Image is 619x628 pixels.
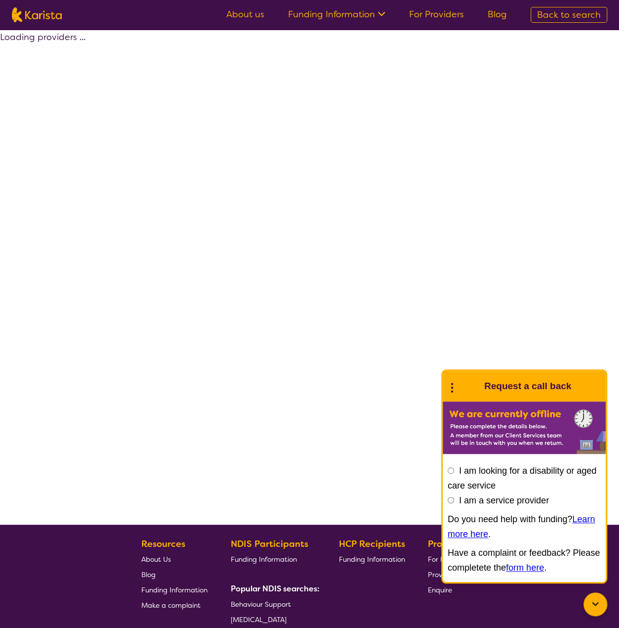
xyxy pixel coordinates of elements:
a: Behaviour Support [231,596,316,612]
span: [MEDICAL_DATA] [231,615,287,624]
span: Make a complaint [141,601,201,610]
span: Blog [141,570,156,579]
a: [MEDICAL_DATA] [231,612,316,627]
p: Have a complaint or feedback? Please completete the . [448,545,601,575]
a: form here [506,563,544,573]
a: Back to search [531,7,607,23]
a: Funding Information [338,551,405,567]
img: Karista offline chat form to request call back [443,402,606,454]
a: Blog [141,567,207,582]
b: Resources [141,538,185,550]
span: Enquire [428,585,452,594]
a: Make a complaint [141,597,207,613]
a: About us [226,8,264,20]
b: HCP Recipients [338,538,405,550]
a: Funding Information [288,8,385,20]
img: Karista [458,376,478,396]
span: Back to search [537,9,601,21]
span: Funding Information [338,555,405,564]
label: I am looking for a disability or aged care service [448,466,596,491]
span: Funding Information [231,555,297,564]
a: Funding Information [231,551,316,567]
a: About Us [141,551,207,567]
a: Provider Login [428,567,474,582]
h1: Request a call back [484,379,571,394]
a: For Providers [428,551,474,567]
span: Behaviour Support [231,600,291,609]
span: Provider Login [428,570,474,579]
span: Funding Information [141,585,207,594]
label: I am a service provider [459,495,549,505]
a: Blog [488,8,507,20]
b: Popular NDIS searches: [231,583,320,594]
span: About Us [141,555,171,564]
b: NDIS Participants [231,538,308,550]
a: Enquire [428,582,474,597]
img: Karista logo [12,7,62,22]
p: Do you need help with funding? . [448,512,601,541]
span: For Providers [428,555,470,564]
a: For Providers [409,8,464,20]
b: Providers [428,538,468,550]
a: Funding Information [141,582,207,597]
